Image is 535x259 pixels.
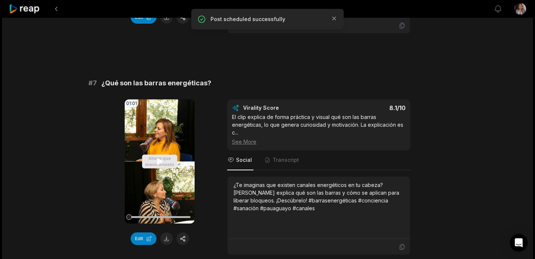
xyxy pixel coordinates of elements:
[326,104,406,112] div: 8.1 /10
[101,78,211,88] span: ¿Qué son las barras energéticas?
[233,181,404,212] div: ¿Te imaginas que existen canales energéticos en tu cabeza? [PERSON_NAME] explica qué son las barr...
[236,156,252,164] span: Social
[243,104,323,112] div: Virality Score
[273,156,299,164] span: Transcript
[232,138,406,146] div: See More
[211,16,324,23] p: Post scheduled successfully
[125,99,195,224] video: Your browser does not support mp4 format.
[510,234,528,252] div: Open Intercom Messenger
[227,150,410,170] nav: Tabs
[232,113,406,146] div: El clip explica de forma práctica y visual qué son las barras energéticas, lo que genera curiosid...
[131,232,157,245] button: Edit
[88,78,97,88] span: # 7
